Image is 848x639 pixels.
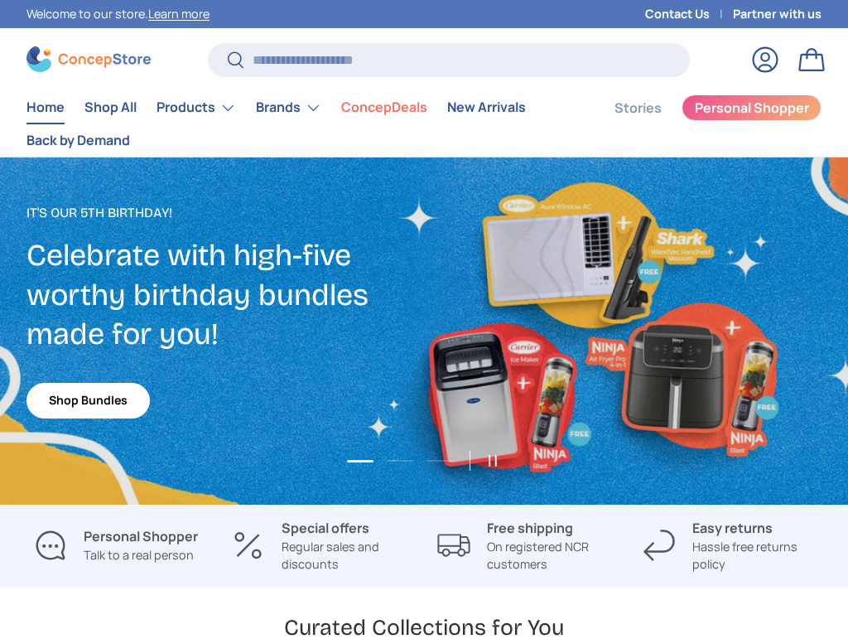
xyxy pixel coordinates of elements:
[26,46,151,72] img: ConcepStore
[487,538,616,574] p: On registered NCR customers
[26,124,130,157] a: Back by Demand
[26,203,424,223] p: It's our 5th Birthday!
[341,91,427,123] a: ConcepDeals
[695,101,809,114] span: Personal Shopper
[157,91,236,124] a: Products
[26,91,575,157] nav: Primary
[575,91,821,157] nav: Secondary
[447,91,526,123] a: New Arrivals
[645,5,733,23] a: Contact Us
[437,518,616,574] a: Free shipping On registered NCR customers
[84,546,198,564] p: Talk to a real person
[692,538,821,574] p: Hassle free returns policy
[256,91,321,124] a: Brands
[487,519,573,537] strong: Free shipping
[246,91,331,124] summary: Brands
[232,518,411,574] a: Special offers Regular sales and discounts
[148,6,210,22] a: Learn more
[84,527,198,545] strong: Personal Shopper
[282,519,369,537] strong: Special offers
[614,92,662,124] a: Stories
[26,236,424,354] h2: Celebrate with high-five worthy birthday bundles made for you!
[147,91,246,124] summary: Products
[282,538,411,574] p: Regular sales and discounts
[643,518,821,574] a: Easy returns Hassle free returns policy
[26,91,65,123] a: Home
[682,94,821,121] a: Personal Shopper
[733,5,821,23] a: Partner with us
[692,519,773,537] strong: Easy returns
[26,518,205,574] a: Personal Shopper Talk to a real person
[26,5,210,23] p: Welcome to our store.
[84,91,137,123] a: Shop All
[26,383,150,419] a: Shop Bundles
